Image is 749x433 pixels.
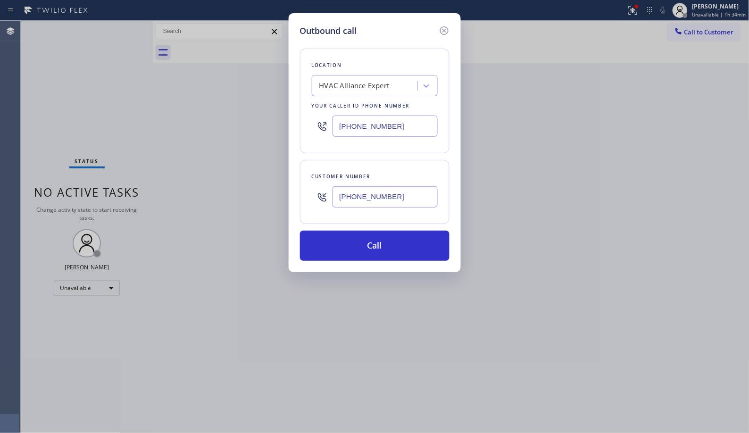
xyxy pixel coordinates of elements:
[333,116,438,137] input: (123) 456-7890
[300,231,449,261] button: Call
[312,60,438,70] div: Location
[312,101,438,111] div: Your caller id phone number
[333,186,438,208] input: (123) 456-7890
[312,172,438,182] div: Customer number
[319,81,390,92] div: HVAC Alliance Expert
[300,25,357,37] h5: Outbound call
